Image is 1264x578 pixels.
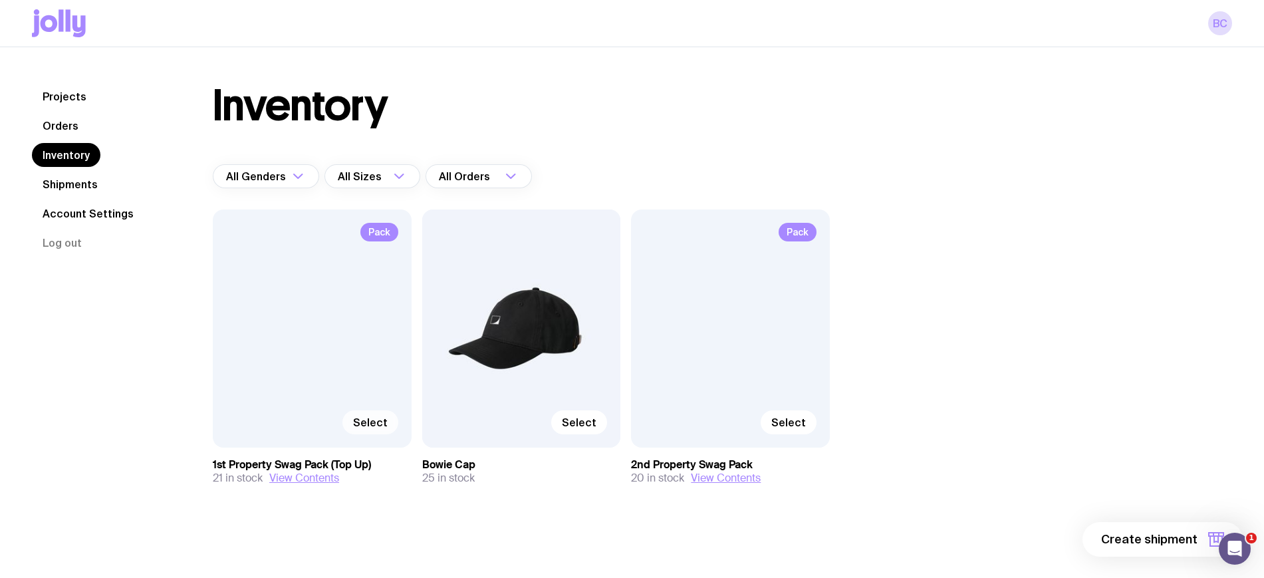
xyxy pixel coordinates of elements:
span: Pack [360,223,398,241]
h3: 2nd Property Swag Pack [631,458,830,472]
button: View Contents [269,472,339,485]
h3: 1st Property Swag Pack (Top Up) [213,458,412,472]
span: 25 in stock [422,472,475,485]
a: Projects [32,84,97,108]
div: Search for option [213,164,319,188]
span: Pack [779,223,817,241]
h3: Bowie Cap [422,458,621,472]
a: Orders [32,114,89,138]
a: Shipments [32,172,108,196]
div: Search for option [426,164,532,188]
a: Account Settings [32,202,144,225]
span: 1 [1246,533,1257,543]
span: All Orders [439,164,493,188]
span: Select [771,416,806,429]
a: BC [1208,11,1232,35]
input: Search for option [384,164,390,188]
span: All Sizes [338,164,384,188]
iframe: Intercom live chat [1219,533,1251,565]
button: Log out [32,231,92,255]
span: 21 in stock [213,472,263,485]
a: Inventory [32,143,100,167]
h1: Inventory [213,84,388,127]
button: View Contents [691,472,761,485]
span: Select [562,416,596,429]
span: All Genders [226,164,289,188]
span: Create shipment [1101,531,1198,547]
span: 20 in stock [631,472,684,485]
input: Search for option [493,164,501,188]
div: Search for option [324,164,420,188]
span: Select [353,416,388,429]
button: Create shipment [1082,522,1243,557]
